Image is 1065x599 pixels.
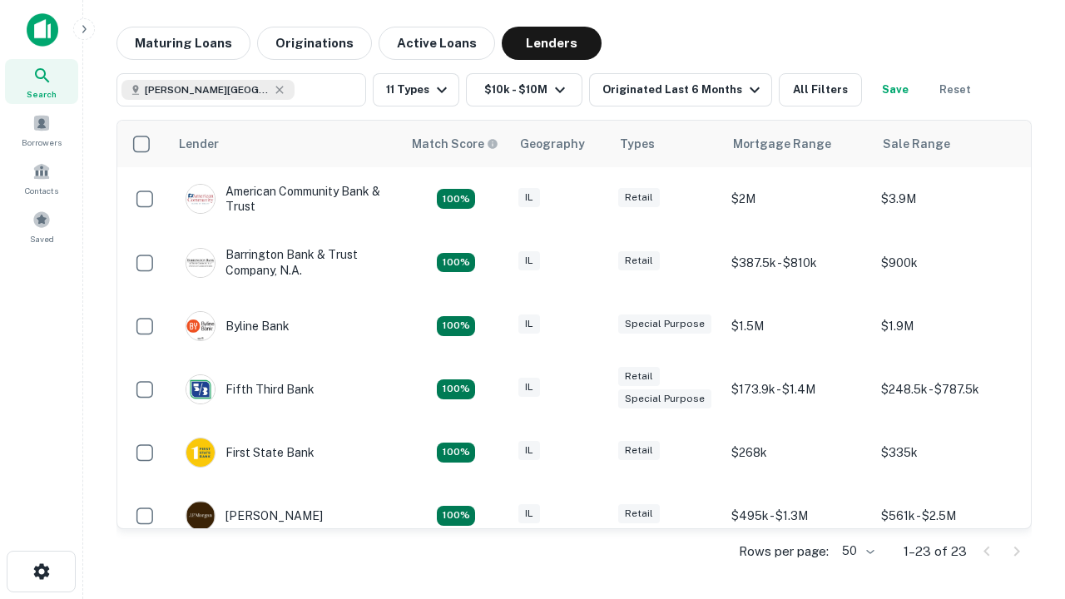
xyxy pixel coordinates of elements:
[739,542,829,562] p: Rows per page:
[602,80,765,100] div: Originated Last 6 Months
[869,73,922,106] button: Save your search to get updates of matches that match your search criteria.
[373,73,459,106] button: 11 Types
[723,484,873,547] td: $495k - $1.3M
[30,232,54,245] span: Saved
[518,504,540,523] div: IL
[466,73,582,106] button: $10k - $10M
[169,121,402,167] th: Lender
[437,379,475,399] div: Matching Properties: 2, hasApolloMatch: undefined
[873,230,1023,294] td: $900k
[186,249,215,277] img: picture
[186,375,215,403] img: picture
[723,421,873,484] td: $268k
[873,121,1023,167] th: Sale Range
[510,121,610,167] th: Geography
[873,167,1023,230] td: $3.9M
[5,204,78,249] a: Saved
[437,316,475,336] div: Matching Properties: 2, hasApolloMatch: undefined
[518,251,540,270] div: IL
[402,121,510,167] th: Capitalize uses an advanced AI algorithm to match your search with the best lender. The match sco...
[883,134,950,154] div: Sale Range
[186,438,215,467] img: picture
[186,185,215,213] img: picture
[723,230,873,294] td: $387.5k - $810k
[723,167,873,230] td: $2M
[518,378,540,397] div: IL
[618,389,711,408] div: Special Purpose
[437,506,475,526] div: Matching Properties: 3, hasApolloMatch: undefined
[25,184,58,197] span: Contacts
[873,421,1023,484] td: $335k
[518,188,540,207] div: IL
[618,188,660,207] div: Retail
[873,295,1023,358] td: $1.9M
[618,251,660,270] div: Retail
[116,27,250,60] button: Maturing Loans
[733,134,831,154] div: Mortgage Range
[379,27,495,60] button: Active Loans
[618,504,660,523] div: Retail
[873,358,1023,421] td: $248.5k - $787.5k
[929,73,982,106] button: Reset
[186,184,385,214] div: American Community Bank & Trust
[618,314,711,334] div: Special Purpose
[412,135,495,153] h6: Match Score
[186,502,215,530] img: picture
[437,443,475,463] div: Matching Properties: 2, hasApolloMatch: undefined
[5,156,78,200] a: Contacts
[186,374,315,404] div: Fifth Third Bank
[257,27,372,60] button: Originations
[437,189,475,209] div: Matching Properties: 2, hasApolloMatch: undefined
[179,134,219,154] div: Lender
[27,13,58,47] img: capitalize-icon.png
[145,82,270,97] span: [PERSON_NAME][GEOGRAPHIC_DATA], [GEOGRAPHIC_DATA]
[618,441,660,460] div: Retail
[779,73,862,106] button: All Filters
[620,134,655,154] div: Types
[723,121,873,167] th: Mortgage Range
[412,135,498,153] div: Capitalize uses an advanced AI algorithm to match your search with the best lender. The match sco...
[982,466,1065,546] iframe: Chat Widget
[520,134,585,154] div: Geography
[904,542,967,562] p: 1–23 of 23
[518,441,540,460] div: IL
[610,121,723,167] th: Types
[5,59,78,104] a: Search
[502,27,602,60] button: Lenders
[186,311,290,341] div: Byline Bank
[723,358,873,421] td: $173.9k - $1.4M
[186,247,385,277] div: Barrington Bank & Trust Company, N.a.
[27,87,57,101] span: Search
[186,312,215,340] img: picture
[618,367,660,386] div: Retail
[518,314,540,334] div: IL
[835,539,877,563] div: 50
[873,484,1023,547] td: $561k - $2.5M
[22,136,62,149] span: Borrowers
[186,501,323,531] div: [PERSON_NAME]
[723,295,873,358] td: $1.5M
[5,107,78,152] a: Borrowers
[186,438,315,468] div: First State Bank
[437,253,475,273] div: Matching Properties: 3, hasApolloMatch: undefined
[589,73,772,106] button: Originated Last 6 Months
